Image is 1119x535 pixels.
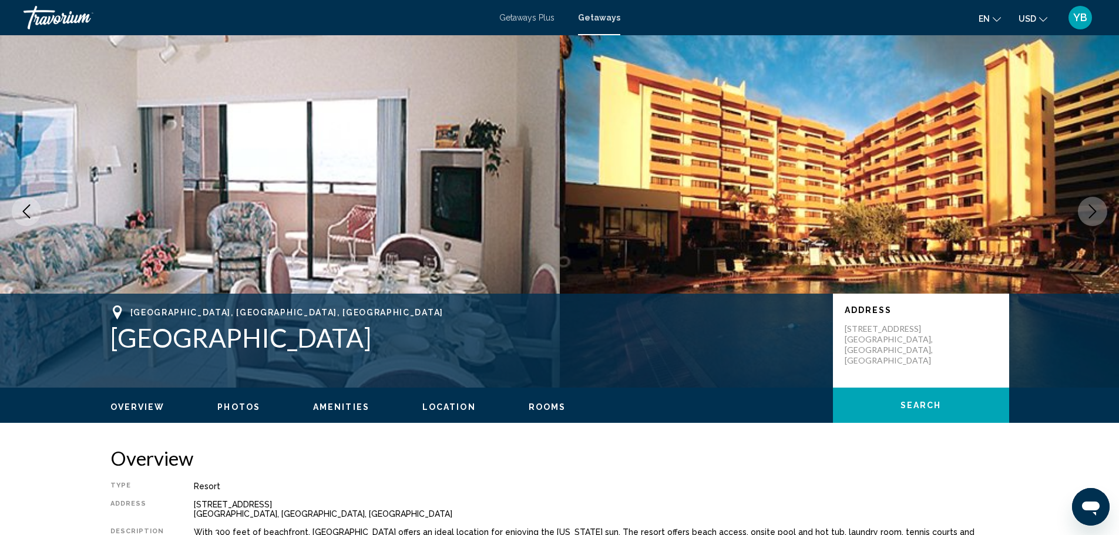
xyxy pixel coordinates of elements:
[578,13,620,22] a: Getaways
[12,197,41,226] button: Previous image
[1078,197,1107,226] button: Next image
[1073,12,1087,23] span: YB
[110,482,164,491] div: Type
[1019,14,1036,23] span: USD
[110,322,821,353] h1: [GEOGRAPHIC_DATA]
[979,10,1001,27] button: Change language
[833,388,1009,423] button: Search
[110,500,164,519] div: Address
[979,14,990,23] span: en
[845,305,997,315] p: Address
[1072,488,1110,526] iframe: Button to launch messaging window
[313,402,369,412] button: Amenities
[23,6,488,29] a: Travorium
[900,401,942,410] span: Search
[110,446,1009,470] h2: Overview
[130,308,443,317] span: [GEOGRAPHIC_DATA], [GEOGRAPHIC_DATA], [GEOGRAPHIC_DATA]
[217,402,260,412] button: Photos
[194,482,1009,491] div: Resort
[1065,5,1096,30] button: User Menu
[499,13,555,22] a: Getaways Plus
[194,500,1009,519] div: [STREET_ADDRESS] [GEOGRAPHIC_DATA], [GEOGRAPHIC_DATA], [GEOGRAPHIC_DATA]
[422,402,476,412] button: Location
[529,402,566,412] button: Rooms
[845,324,939,366] p: [STREET_ADDRESS] [GEOGRAPHIC_DATA], [GEOGRAPHIC_DATA], [GEOGRAPHIC_DATA]
[1019,10,1047,27] button: Change currency
[110,402,165,412] button: Overview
